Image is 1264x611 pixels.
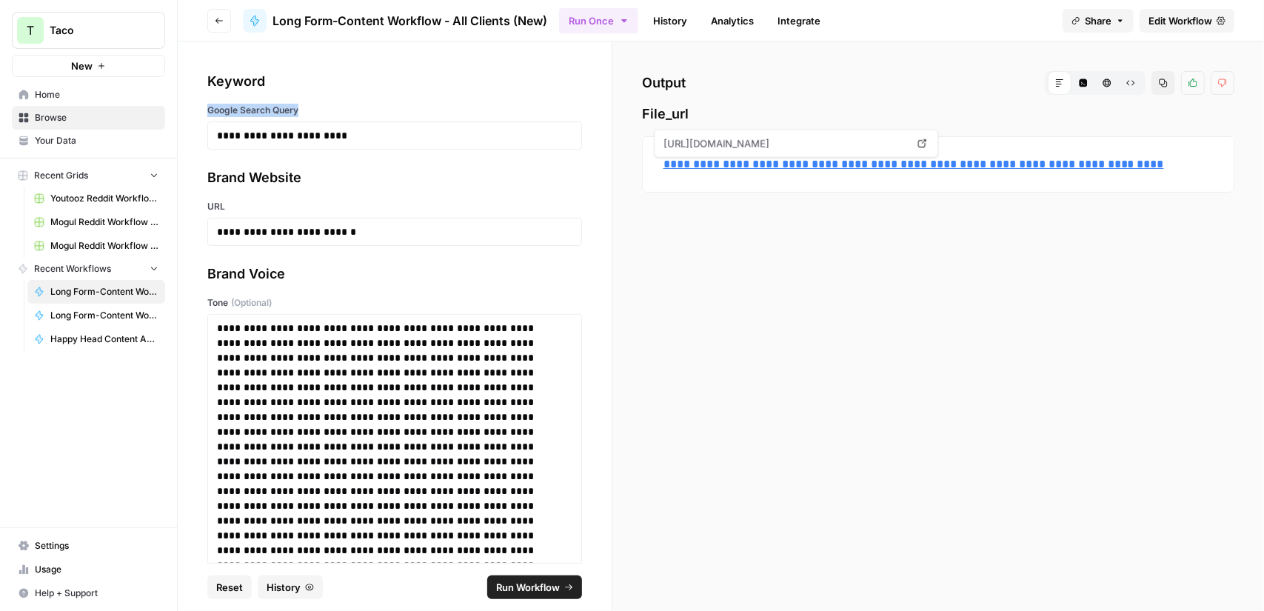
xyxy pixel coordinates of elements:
[1063,9,1134,33] button: Share
[12,83,165,107] a: Home
[12,258,165,280] button: Recent Workflows
[50,285,158,298] span: Long Form-Content Workflow - All Clients (New)
[12,55,165,77] button: New
[487,575,582,599] button: Run Workflow
[35,563,158,576] span: Usage
[216,580,243,595] span: Reset
[50,23,139,38] span: Taco
[661,130,909,157] span: [URL][DOMAIN_NAME]
[12,129,165,153] a: Your Data
[207,71,582,92] div: Keyword
[1085,13,1111,28] span: Share
[50,192,158,205] span: Youtooz Reddit Workflow Grid
[50,216,158,229] span: Mogul Reddit Workflow Grid (1)
[50,333,158,346] span: Happy Head Content Audit Agent
[12,534,165,558] a: Settings
[207,104,582,117] label: Google Search Query
[207,575,252,599] button: Reset
[702,9,763,33] a: Analytics
[50,239,158,253] span: Mogul Reddit Workflow Grid
[71,59,93,73] span: New
[559,8,638,33] button: Run Once
[1148,13,1212,28] span: Edit Workflow
[12,581,165,605] button: Help + Support
[644,9,696,33] a: History
[642,71,1234,95] h2: Output
[35,134,158,147] span: Your Data
[27,304,165,327] a: Long Form-Content Worflow
[642,104,1234,124] span: File_url
[207,264,582,284] div: Brand Voice
[12,12,165,49] button: Workspace: Taco
[12,164,165,187] button: Recent Grids
[243,9,547,33] a: Long Form-Content Workflow - All Clients (New)
[27,187,165,210] a: Youtooz Reddit Workflow Grid
[27,234,165,258] a: Mogul Reddit Workflow Grid
[35,539,158,552] span: Settings
[496,580,560,595] span: Run Workflow
[35,88,158,101] span: Home
[34,169,88,182] span: Recent Grids
[27,21,34,39] span: T
[207,200,582,213] label: URL
[50,309,158,322] span: Long Form-Content Worflow
[35,587,158,600] span: Help + Support
[34,262,111,276] span: Recent Workflows
[12,106,165,130] a: Browse
[231,296,272,310] span: (Optional)
[35,111,158,124] span: Browse
[272,12,547,30] span: Long Form-Content Workflow - All Clients (New)
[12,558,165,581] a: Usage
[258,575,323,599] button: History
[207,296,582,310] label: Tone
[27,210,165,234] a: Mogul Reddit Workflow Grid (1)
[207,167,582,188] div: Brand Website
[267,580,301,595] span: History
[1140,9,1234,33] a: Edit Workflow
[769,9,829,33] a: Integrate
[27,327,165,351] a: Happy Head Content Audit Agent
[27,280,165,304] a: Long Form-Content Workflow - All Clients (New)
